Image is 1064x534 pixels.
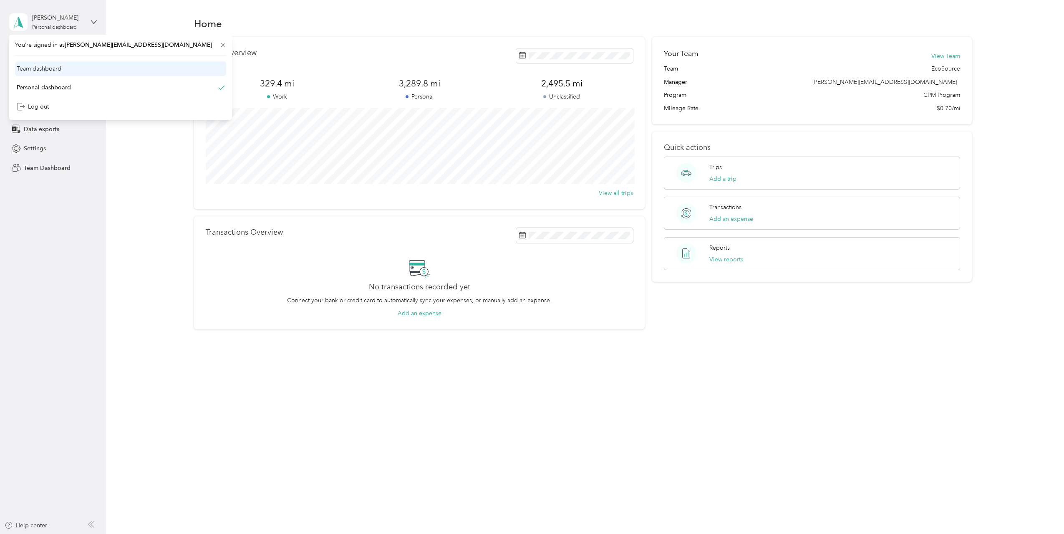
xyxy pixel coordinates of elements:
span: Mileage Rate [664,104,698,113]
button: Add an expense [709,215,753,223]
div: Team dashboard [17,64,61,73]
span: [PERSON_NAME][EMAIL_ADDRESS][DOMAIN_NAME] [812,78,957,86]
div: Log out [17,102,49,111]
p: Connect your bank or credit card to automatically sync your expenses, or manually add an expense. [287,296,552,305]
p: Quick actions [664,143,960,152]
span: 329.4 mi [206,78,348,89]
h2: Your Team [664,48,698,59]
h2: No transactions recorded yet [369,283,470,291]
span: 3,289.8 mi [348,78,490,89]
p: Reports [709,243,730,252]
span: 2,495.5 mi [491,78,633,89]
iframe: Everlance-gr Chat Button Frame [1017,487,1064,534]
button: View reports [709,255,743,264]
span: Program [664,91,686,99]
span: CPM Program [923,91,960,99]
span: Data exports [24,125,59,134]
div: [PERSON_NAME] [32,13,84,22]
div: Personal dashboard [17,83,71,92]
p: Work [206,92,348,101]
button: Help center [5,521,47,530]
span: You’re signed in as [15,40,226,49]
span: Team [664,64,678,73]
p: Transactions [709,203,741,212]
button: View all trips [599,189,633,197]
h1: Home [194,19,222,28]
p: Unclassified [491,92,633,101]
span: Team Dashboard [24,164,71,172]
div: Personal dashboard [32,25,77,30]
span: $0.70/mi [937,104,960,113]
p: Transactions Overview [206,228,283,237]
button: Add an expense [398,309,441,318]
span: [PERSON_NAME][EMAIL_ADDRESS][DOMAIN_NAME] [65,41,212,48]
span: Manager [664,78,687,86]
span: EcoSource [931,64,960,73]
p: Trips [709,163,722,172]
p: Personal [348,92,490,101]
button: View Team [931,52,960,61]
span: Settings [24,144,46,153]
button: Add a trip [709,175,736,183]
